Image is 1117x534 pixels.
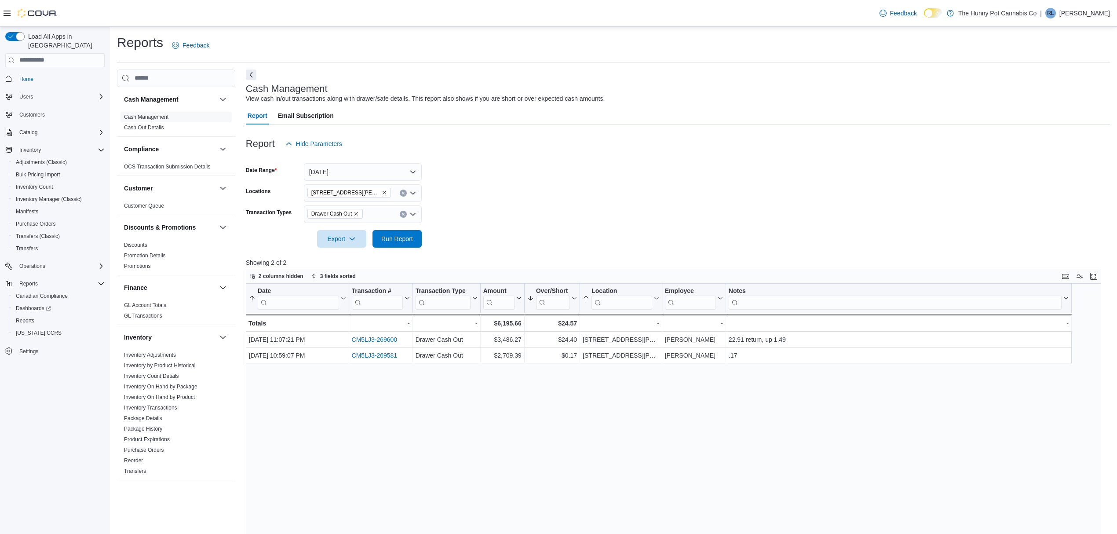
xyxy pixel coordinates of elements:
button: Settings [2,344,108,357]
span: Purchase Orders [16,220,56,227]
span: Reorder [124,457,143,464]
span: Inventory Adjustments [124,351,176,358]
button: Cash Management [124,95,216,104]
span: Promotions [124,263,151,270]
span: RL [1047,8,1054,18]
div: Drawer Cash Out [415,334,477,345]
div: Customer [117,201,235,215]
button: Manifests [9,205,108,218]
a: Inventory Transactions [124,405,177,411]
a: Inventory On Hand by Product [124,394,195,400]
button: Users [2,91,108,103]
a: Feedback [876,4,920,22]
span: Users [19,93,33,100]
button: Enter fullscreen [1088,271,1099,282]
button: Customer [124,184,216,193]
span: Bulk Pricing Import [16,171,60,178]
span: Purchase Orders [12,219,105,229]
a: Product Expirations [124,436,170,443]
button: Transfers (Classic) [9,230,108,242]
div: Transaction # URL [351,287,402,309]
a: Home [16,74,37,84]
div: [PERSON_NAME] [665,334,723,345]
span: Settings [16,345,105,356]
a: Transfers (Classic) [12,231,63,241]
button: [US_STATE] CCRS [9,327,108,339]
a: Transfers [12,243,41,254]
a: Adjustments (Classic) [12,157,70,168]
a: Promotion Details [124,252,166,259]
button: Remove Drawer Cash Out from selection in this group [354,211,359,216]
span: GL Account Totals [124,302,166,309]
button: Amount [483,287,522,309]
span: Inventory Count [16,183,53,190]
button: Hide Parameters [282,135,346,153]
button: Customer [218,183,228,194]
button: Over/Short [527,287,577,309]
button: Clear input [400,190,407,197]
a: Purchase Orders [12,219,59,229]
label: Locations [246,188,271,195]
span: Inventory On Hand by Package [124,383,197,390]
span: Canadian Compliance [16,293,68,300]
div: Over/Short [536,287,570,295]
button: 2 columns hidden [246,271,307,282]
a: Canadian Compliance [12,291,71,301]
div: [DATE] 10:59:07 PM [249,350,346,361]
div: Discounts & Promotions [117,240,235,275]
a: Bulk Pricing Import [12,169,64,180]
a: Package History [124,426,162,432]
span: Reports [16,278,105,289]
a: OCS Transaction Submission Details [124,164,211,170]
span: Feedback [890,9,917,18]
button: Inventory [16,145,44,155]
p: [PERSON_NAME] [1059,8,1110,18]
div: 22.91 return, up 1.49 [729,334,1069,345]
span: Discounts [124,241,147,249]
h3: Cash Management [124,95,179,104]
div: Notes [729,287,1062,309]
a: CM5LJ3-269600 [351,336,397,343]
div: Location [591,287,652,309]
span: Operations [19,263,45,270]
span: Customer Queue [124,202,164,209]
a: GL Account Totals [124,302,166,308]
span: Inventory Manager (Classic) [16,196,82,203]
button: Home [2,73,108,85]
div: $6,195.66 [483,318,522,329]
h3: Finance [124,283,147,292]
button: Finance [218,282,228,293]
a: Inventory by Product Historical [124,362,196,369]
button: Transfers [9,242,108,255]
span: Drawer Cash Out [307,209,363,219]
a: Customers [16,110,48,120]
span: 2 columns hidden [259,273,303,280]
span: Transfers [124,468,146,475]
div: Notes [729,287,1062,295]
span: Email Subscription [278,107,334,124]
a: Discounts [124,242,147,248]
span: Transfers (Classic) [12,231,105,241]
button: Cash Management [218,94,228,105]
button: Discounts & Promotions [218,222,228,233]
a: Cash Management [124,114,168,120]
span: Inventory [16,145,105,155]
h3: Discounts & Promotions [124,223,196,232]
span: Canadian Compliance [12,291,105,301]
span: Package Details [124,415,162,422]
span: Transfers (Classic) [16,233,60,240]
a: Dashboards [12,303,55,314]
button: Compliance [218,144,228,154]
button: Reports [16,278,41,289]
span: Cash Management [124,113,168,121]
button: Open list of options [409,211,416,218]
a: Dashboards [9,302,108,315]
button: Employee [664,287,723,309]
span: Catalog [16,127,105,138]
label: Transaction Types [246,209,292,216]
span: Load All Apps in [GEOGRAPHIC_DATA] [25,32,105,50]
span: Export [322,230,361,248]
button: Clear input [400,211,407,218]
a: Reorder [124,457,143,464]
